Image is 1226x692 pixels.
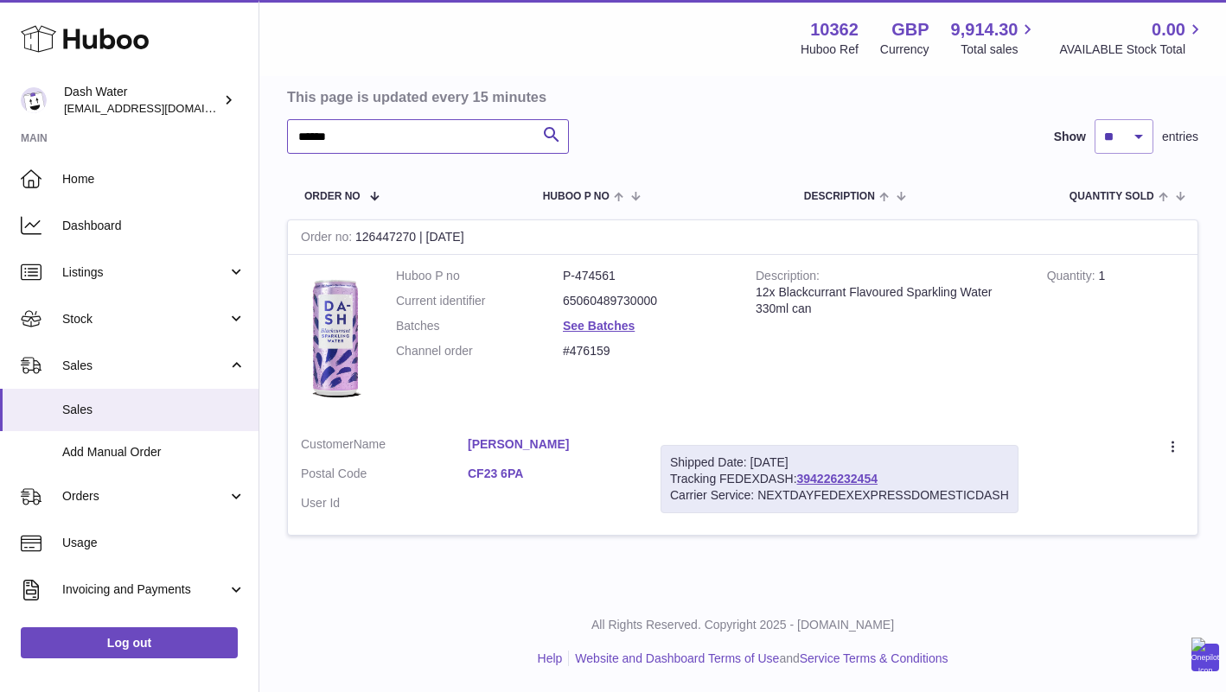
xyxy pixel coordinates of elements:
dd: #476159 [563,343,730,359]
strong: 10362 [810,18,859,41]
a: See Batches [563,319,635,333]
span: Dashboard [62,218,246,234]
dt: Name [301,436,468,457]
a: 9,914.30 Total sales [951,18,1038,58]
strong: Order no [301,230,355,248]
span: Quantity Sold [1070,191,1154,202]
span: AVAILABLE Stock Total [1059,41,1205,58]
a: 394226232454 [797,472,878,486]
dt: Batches [396,318,563,334]
span: Orders [62,488,227,505]
div: 12x Blackcurrant Flavoured Sparkling Water 330ml can [756,284,1021,317]
dt: Huboo P no [396,268,563,284]
span: entries [1162,129,1198,145]
span: 9,914.30 [951,18,1018,41]
span: 0.00 [1152,18,1185,41]
span: Sales [62,402,246,418]
span: Customer [301,437,354,451]
span: Home [62,171,246,187]
div: 126447270 | [DATE] [288,220,1197,255]
span: Add Manual Order [62,444,246,460]
td: 1 [1034,255,1197,423]
span: Stock [62,311,227,327]
label: Show [1054,129,1086,145]
a: Service Terms & Conditions [800,651,948,665]
span: Usage [62,535,246,551]
dt: Current identifier [396,293,563,309]
strong: GBP [891,18,929,41]
span: Description [804,191,875,202]
dt: User Id [301,495,468,511]
dd: 65060489730000 [563,293,730,309]
p: All Rights Reserved. Copyright 2025 - [DOMAIN_NAME] [273,617,1212,633]
div: Dash Water [64,84,220,117]
h3: This page is updated every 15 minutes [287,87,1194,106]
dt: Channel order [396,343,563,359]
span: Invoicing and Payments [62,581,227,598]
span: [EMAIL_ADDRESS][DOMAIN_NAME] [64,101,254,115]
img: bea@dash-water.com [21,87,47,113]
div: Huboo Ref [801,41,859,58]
a: CF23 6PA [468,466,635,482]
span: Listings [62,264,227,281]
span: Sales [62,358,227,374]
span: Huboo P no [543,191,610,202]
strong: Description [756,269,820,287]
span: Total sales [961,41,1038,58]
div: Tracking FEDEXDASH: [661,445,1018,513]
a: 0.00 AVAILABLE Stock Total [1059,18,1205,58]
a: Help [538,651,563,665]
div: Shipped Date: [DATE] [670,454,1009,471]
span: Order No [304,191,361,202]
dd: P-474561 [563,268,730,284]
li: and [569,651,948,667]
img: 103621706197826.png [301,268,370,406]
a: [PERSON_NAME] [468,436,635,453]
div: Carrier Service: NEXTDAYFEDEXEXPRESSDOMESTICDASH [670,487,1009,504]
div: Currency [880,41,929,58]
a: Website and Dashboard Terms of Use [575,651,779,665]
strong: Quantity [1047,269,1099,287]
a: Log out [21,627,238,658]
dt: Postal Code [301,466,468,486]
